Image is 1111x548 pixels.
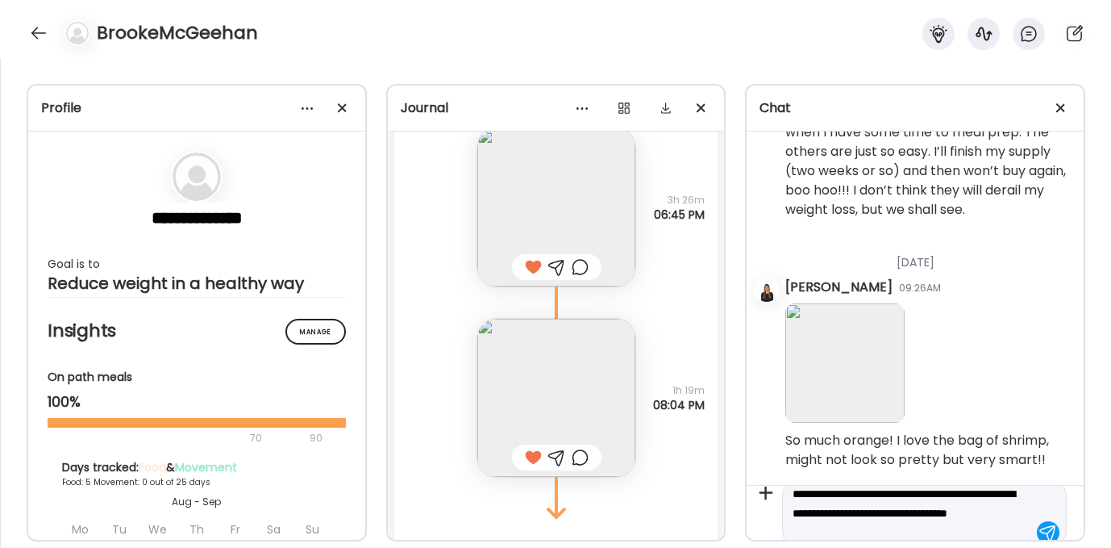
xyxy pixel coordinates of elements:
[97,20,258,46] h4: BrookeMcGeehan
[785,431,1071,470] div: So much orange! I love the bag of shrimp, might not look so pretty but very smart!!
[62,495,331,509] div: Aug - Sep
[295,516,331,543] div: Su
[48,274,346,293] div: Reduce weight in a healthy way
[654,193,705,207] span: 3h 26m
[899,281,941,295] div: 09:26AM
[654,207,705,222] span: 06:45 PM
[401,98,712,118] div: Journal
[175,459,237,475] span: Movement
[653,383,705,398] span: 1h 19m
[759,98,1071,118] div: Chat
[477,128,635,287] img: images%2FZKxVoTeUMKWgD8HYyzG7mKbbt422%2FBDO0agl4IBc2wBmi5EAz%2FTuLISJggpGNEykEvbK71_240
[48,319,346,343] h2: Insights
[63,516,98,543] div: Mo
[48,254,346,274] div: Goal is to
[285,319,346,345] div: Manage
[62,459,331,476] div: Days tracked: &
[477,319,635,477] img: images%2FZKxVoTeUMKWgD8HYyzG7mKbbt422%2FTKgJkQkyh30uUBQS2nUF%2FCj76XRrnLGfco5cmVMOb_240
[173,153,221,201] img: bg-avatar-default.svg
[66,22,89,44] img: bg-avatar-default.svg
[48,369,346,386] div: On path meals
[755,279,778,302] img: avatars%2Fkjfl9jNWPhc7eEuw3FeZ2kxtUMH3
[139,459,166,475] span: Food
[785,303,905,423] img: images%2FZKxVoTeUMKWgD8HYyzG7mKbbt422%2FNU9p6n4KtnZRgW7X7S1t%2FIsGAzJhpDotO0hMBe00d_240
[62,476,331,488] div: Food: 5 Movement: 0 out of 25 days
[48,429,305,448] div: 70
[785,278,893,297] div: [PERSON_NAME]
[179,516,214,543] div: Th
[308,429,324,448] div: 90
[102,516,137,543] div: Tu
[785,235,1071,278] div: [DATE]
[653,398,705,412] span: 08:04 PM
[140,516,176,543] div: We
[48,392,346,412] div: 100%
[218,516,253,543] div: Fr
[41,98,352,118] div: Profile
[785,103,1071,220] div: These look yummy and easy! I’ll try them when I have some time to meal prep. The others are just ...
[256,516,292,543] div: Sa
